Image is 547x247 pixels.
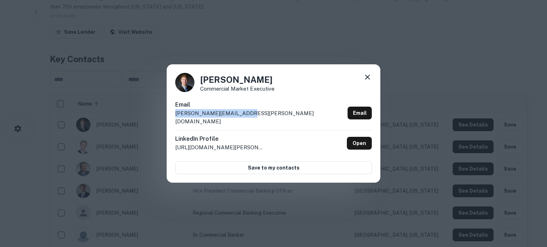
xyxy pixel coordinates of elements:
[347,137,372,150] a: Open
[175,101,345,109] h6: Email
[175,109,345,126] p: [PERSON_NAME][EMAIL_ADDRESS][PERSON_NAME][DOMAIN_NAME]
[200,86,275,91] p: Commercial Market Executive
[175,161,372,174] button: Save to my contacts
[175,135,264,143] h6: LinkedIn Profile
[175,143,264,152] p: [URL][DOMAIN_NAME][PERSON_NAME]
[348,107,372,119] a: Email
[200,73,275,86] h4: [PERSON_NAME]
[511,190,547,224] iframe: Chat Widget
[175,73,194,92] img: 1517451934123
